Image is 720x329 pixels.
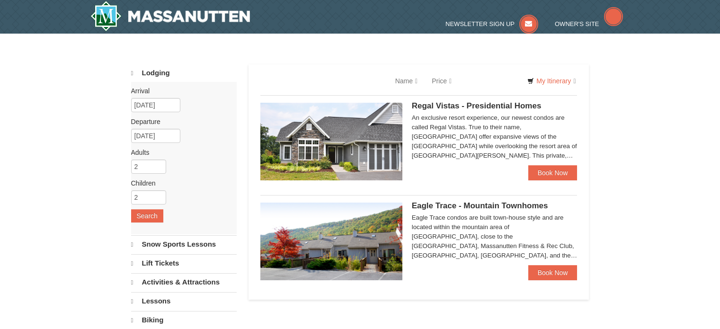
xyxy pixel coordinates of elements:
[131,209,163,222] button: Search
[131,273,237,291] a: Activities & Attractions
[555,20,599,27] span: Owner's Site
[445,20,515,27] span: Newsletter Sign Up
[555,20,623,27] a: Owner's Site
[412,213,578,260] div: Eagle Trace condos are built town-house style and are located within the mountain area of [GEOGRA...
[131,235,237,253] a: Snow Sports Lessons
[131,148,230,157] label: Adults
[388,71,425,90] a: Name
[260,103,402,180] img: 19218991-1-902409a9.jpg
[90,1,250,31] a: Massanutten Resort
[412,113,578,160] div: An exclusive resort experience, our newest condos are called Regal Vistas. True to their name, [G...
[260,203,402,280] img: 19218983-1-9b289e55.jpg
[528,265,578,280] a: Book Now
[445,20,538,27] a: Newsletter Sign Up
[412,201,548,210] span: Eagle Trace - Mountain Townhomes
[521,74,582,88] a: My Itinerary
[131,311,237,329] a: Biking
[131,178,230,188] label: Children
[131,254,237,272] a: Lift Tickets
[90,1,250,31] img: Massanutten Resort Logo
[131,292,237,310] a: Lessons
[528,165,578,180] a: Book Now
[425,71,459,90] a: Price
[412,101,542,110] span: Regal Vistas - Presidential Homes
[131,64,237,82] a: Lodging
[131,86,230,96] label: Arrival
[131,117,230,126] label: Departure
